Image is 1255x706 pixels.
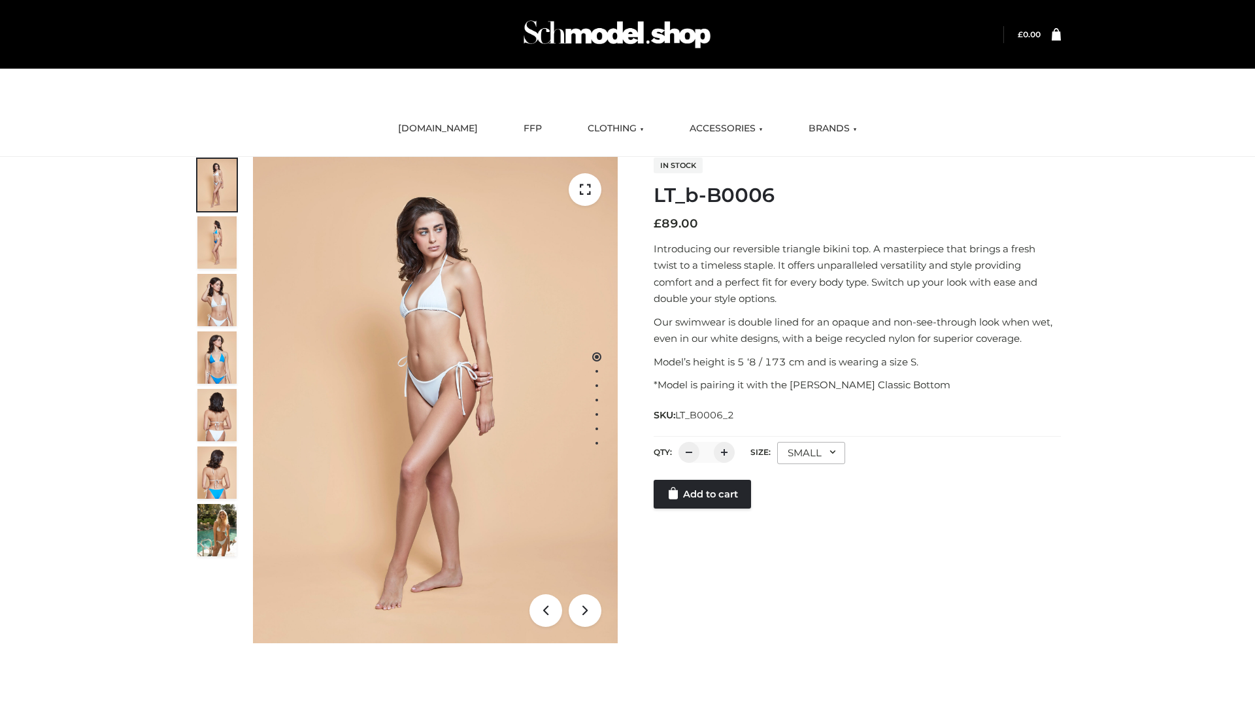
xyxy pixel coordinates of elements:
[654,377,1061,394] p: *Model is pairing it with the [PERSON_NAME] Classic Bottom
[197,504,237,556] img: Arieltop_CloudNine_AzureSky2.jpg
[654,158,703,173] span: In stock
[654,354,1061,371] p: Model’s height is 5 ‘8 / 173 cm and is wearing a size S.
[654,480,751,509] a: Add to cart
[1018,29,1023,39] span: £
[197,159,237,211] img: ArielClassicBikiniTop_CloudNine_AzureSky_OW114ECO_1-scaled.jpg
[514,114,552,143] a: FFP
[197,274,237,326] img: ArielClassicBikiniTop_CloudNine_AzureSky_OW114ECO_3-scaled.jpg
[197,216,237,269] img: ArielClassicBikiniTop_CloudNine_AzureSky_OW114ECO_2-scaled.jpg
[654,407,735,423] span: SKU:
[578,114,654,143] a: CLOTHING
[654,184,1061,207] h1: LT_b-B0006
[680,114,773,143] a: ACCESSORIES
[253,157,618,643] img: LT_b-B0006
[1018,29,1041,39] bdi: 0.00
[654,216,698,231] bdi: 89.00
[197,389,237,441] img: ArielClassicBikiniTop_CloudNine_AzureSky_OW114ECO_7-scaled.jpg
[519,8,715,60] img: Schmodel Admin 964
[799,114,867,143] a: BRANDS
[654,447,672,457] label: QTY:
[197,446,237,499] img: ArielClassicBikiniTop_CloudNine_AzureSky_OW114ECO_8-scaled.jpg
[197,331,237,384] img: ArielClassicBikiniTop_CloudNine_AzureSky_OW114ECO_4-scaled.jpg
[777,442,845,464] div: SMALL
[654,216,661,231] span: £
[675,409,734,421] span: LT_B0006_2
[388,114,488,143] a: [DOMAIN_NAME]
[654,241,1061,307] p: Introducing our reversible triangle bikini top. A masterpiece that brings a fresh twist to a time...
[750,447,771,457] label: Size:
[654,314,1061,347] p: Our swimwear is double lined for an opaque and non-see-through look when wet, even in our white d...
[1018,29,1041,39] a: £0.00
